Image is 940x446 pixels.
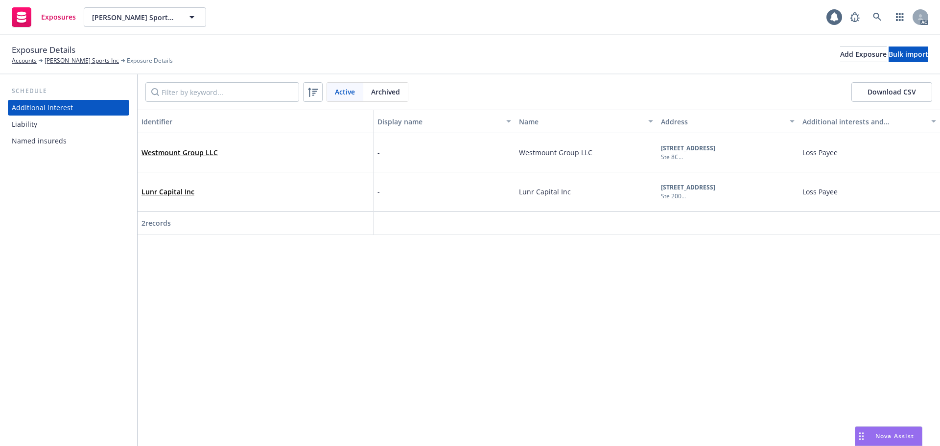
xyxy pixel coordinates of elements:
[92,12,177,23] span: [PERSON_NAME] Sports Inc
[799,110,940,133] button: Additional interests and endorsements applied
[868,7,887,27] a: Search
[845,7,865,27] a: Report a Bug
[12,56,37,65] a: Accounts
[515,110,657,133] button: Name
[8,133,129,149] a: Named insureds
[8,117,129,132] a: Liability
[661,153,721,162] div: Ste 8C
[661,183,715,191] b: [STREET_ADDRESS]
[12,133,67,149] div: Named insureds
[141,187,194,196] a: Lunr Capital Inc
[661,192,750,201] div: Ste 200
[802,187,838,197] span: Loss Payee
[657,110,799,133] button: Address
[138,110,374,133] button: Identifier
[12,100,73,116] div: Additional interest
[802,117,925,127] div: Additional interests and endorsements applied
[661,144,715,152] b: [STREET_ADDRESS]
[855,426,922,446] button: Nova Assist
[374,110,515,133] button: Display name
[8,3,80,31] a: Exposures
[141,117,369,127] div: Identifier
[851,82,932,102] button: Download CSV
[335,87,355,97] span: Active
[8,100,129,116] a: Additional interest
[141,147,218,158] span: Westmount Group LLC
[12,44,75,56] span: Exposure Details
[377,117,500,127] div: Display name
[84,7,206,27] button: [PERSON_NAME] Sports Inc
[875,432,914,440] span: Nova Assist
[371,87,400,97] span: Archived
[519,148,592,157] span: Westmount Group LLC
[45,56,119,65] a: [PERSON_NAME] Sports Inc
[855,427,868,446] div: Drag to move
[41,13,76,21] span: Exposures
[661,117,784,127] div: Address
[519,117,642,127] div: Name
[12,117,37,132] div: Liability
[840,47,887,62] button: Add Exposure
[145,82,299,102] input: Filter by keyword...
[890,7,910,27] a: Switch app
[377,187,380,197] span: -
[802,147,838,158] span: Loss Payee
[8,86,129,96] div: Schedule
[141,187,194,197] span: Lunr Capital Inc
[889,47,928,62] button: Bulk import
[141,148,218,157] a: Westmount Group LLC
[377,147,380,158] span: -
[127,56,173,65] span: Exposure Details
[141,218,171,228] span: 2 records
[519,187,571,196] span: Lunr Capital Inc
